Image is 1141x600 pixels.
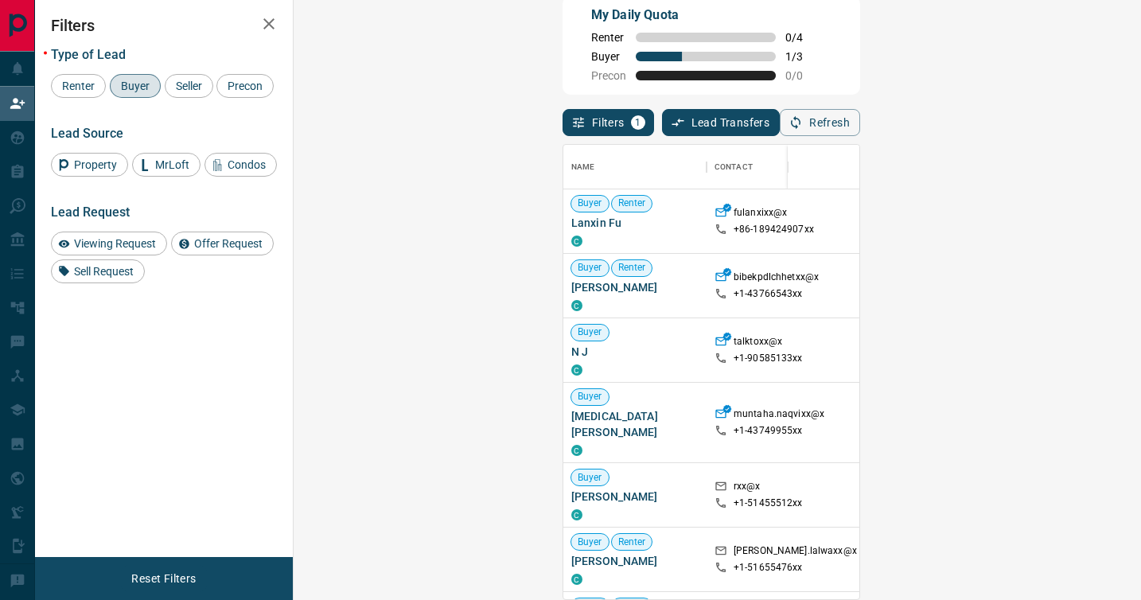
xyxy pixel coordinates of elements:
p: +1- 90585133xx [734,352,803,365]
span: Buyer [571,390,609,403]
p: +1- 51455512xx [734,497,803,510]
span: Sell Request [68,265,139,278]
span: Buyer [571,197,609,210]
span: Buyer [571,261,609,275]
div: condos.ca [571,574,582,585]
div: Offer Request [171,232,274,255]
div: Condos [204,153,277,177]
h2: Filters [51,16,277,35]
div: Seller [165,74,213,98]
span: Buyer [571,536,609,549]
span: Renter [612,536,652,549]
span: [PERSON_NAME] [571,279,699,295]
span: Renter [56,80,100,92]
p: fulanxixx@x [734,206,787,223]
span: Buyer [571,471,609,485]
button: Filters1 [563,109,654,136]
div: MrLoft [132,153,201,177]
button: Refresh [780,109,860,136]
span: 0 / 4 [785,31,820,44]
span: Renter [612,261,652,275]
span: 1 / 3 [785,50,820,63]
p: My Daily Quota [591,6,820,25]
span: Buyer [115,80,155,92]
span: Precon [222,80,268,92]
span: [MEDICAL_DATA][PERSON_NAME] [571,408,699,440]
div: Viewing Request [51,232,167,255]
span: Renter [612,197,652,210]
span: 1 [633,117,644,128]
button: Reset Filters [121,565,206,592]
button: Lead Transfers [662,109,781,136]
p: bibekpdlchhetxx@x [734,271,819,287]
span: Precon [591,69,626,82]
span: Buyer [591,50,626,63]
div: Property [51,153,128,177]
span: Condos [222,158,271,171]
span: Type of Lead [51,47,126,62]
p: talktoxx@x [734,335,782,352]
p: +86- 189424907xx [734,223,814,236]
div: condos.ca [571,445,582,456]
div: condos.ca [571,236,582,247]
div: Contact [707,145,834,189]
span: Property [68,158,123,171]
p: +1- 51655476xx [734,561,803,575]
span: [PERSON_NAME] [571,553,699,569]
div: Contact [715,145,753,189]
span: Lanxin Fu [571,215,699,231]
span: MrLoft [150,158,195,171]
span: Renter [591,31,626,44]
p: muntaha.naqvixx@x [734,407,824,424]
span: Viewing Request [68,237,162,250]
div: Name [571,145,595,189]
span: Offer Request [189,237,268,250]
div: Precon [216,74,274,98]
div: Buyer [110,74,161,98]
div: condos.ca [571,300,582,311]
span: 0 / 0 [785,69,820,82]
span: Seller [170,80,208,92]
p: +1- 43766543xx [734,287,803,301]
div: Sell Request [51,259,145,283]
span: N J [571,344,699,360]
div: Name [563,145,707,189]
span: Lead Source [51,126,123,141]
span: [PERSON_NAME] [571,489,699,505]
p: +1- 43749955xx [734,424,803,438]
span: Lead Request [51,205,130,220]
span: Buyer [571,325,609,339]
div: condos.ca [571,509,582,520]
p: [PERSON_NAME].lalwaxx@x [734,544,857,561]
p: rxx@x [734,480,761,497]
div: Renter [51,74,106,98]
div: condos.ca [571,364,582,376]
